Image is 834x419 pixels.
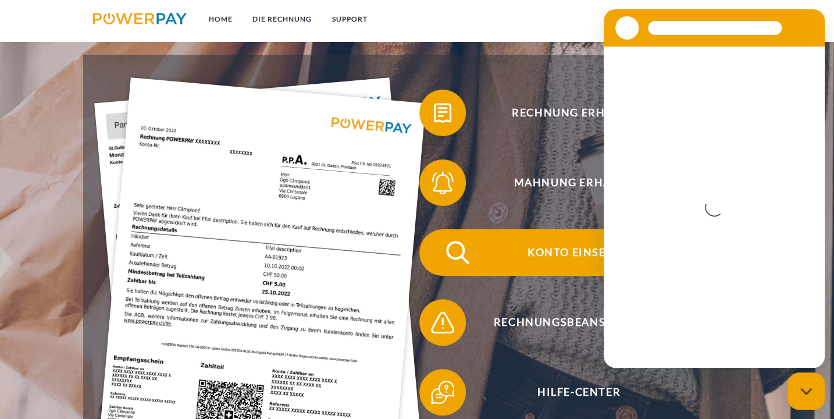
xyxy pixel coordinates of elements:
[93,13,187,24] img: logo-powerpay.svg
[436,299,721,346] span: Rechnungsbeanstandung
[419,299,722,346] button: Rechnungsbeanstandung
[436,369,721,416] span: Hilfe-Center
[322,9,377,30] a: SUPPORT
[428,98,457,127] img: qb_bill.svg
[436,90,721,136] span: Rechnung erhalten?
[428,168,457,197] img: qb_bell.svg
[681,9,717,30] a: agb
[436,229,721,276] span: Konto einsehen
[443,238,472,267] img: qb_search.svg
[243,9,322,30] a: DIE RECHNUNG
[428,378,457,407] img: qb_help.svg
[604,9,825,368] iframe: Messaging-Fenster
[199,9,243,30] a: Home
[787,372,825,410] iframe: Schaltfläche zum Öffnen des Messaging-Fensters
[419,229,722,276] button: Konto einsehen
[419,369,722,416] button: Hilfe-Center
[419,90,722,136] button: Rechnung erhalten?
[428,308,457,337] img: qb_warning.svg
[436,159,721,206] span: Mahnung erhalten?
[419,159,722,206] button: Mahnung erhalten?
